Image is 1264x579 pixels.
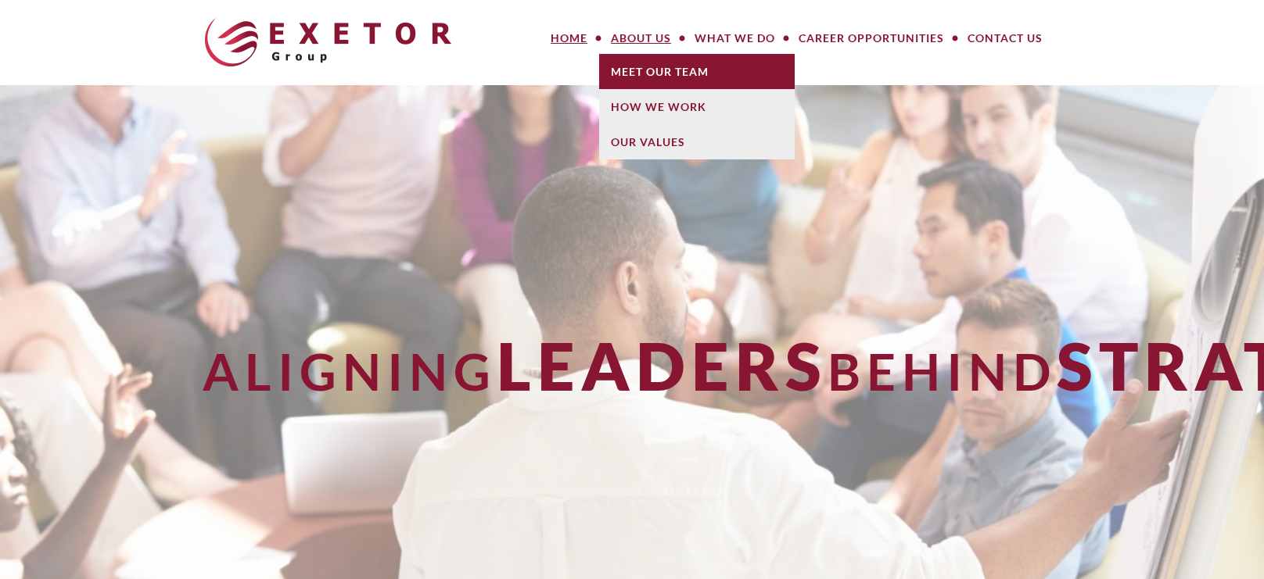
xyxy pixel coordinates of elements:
[599,54,795,89] a: Meet Our Team
[205,18,451,66] img: The Exetor Group
[497,326,828,405] span: Leaders
[599,23,683,54] a: About Us
[539,23,599,54] a: Home
[956,23,1054,54] a: Contact Us
[683,23,787,54] a: What We Do
[599,89,795,124] a: How We Work
[787,23,956,54] a: Career Opportunities
[599,124,795,159] a: Our Values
